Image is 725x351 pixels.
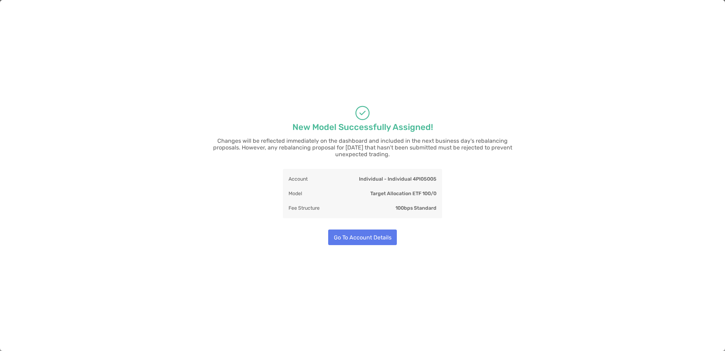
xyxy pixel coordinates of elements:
p: Target Allocation ETF 100/0 [370,189,436,198]
p: Fee Structure [289,204,320,213]
p: Individual - Individual 4PI05005 [359,175,436,183]
p: Changes will be reflected immediately on the dashboard and included in the next business day's re... [203,137,522,158]
p: 100bps Standard [395,204,436,213]
p: New Model Successfully Assigned! [292,123,433,132]
p: Account [289,175,308,183]
p: Model [289,189,302,198]
button: Go To Account Details [328,230,397,245]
